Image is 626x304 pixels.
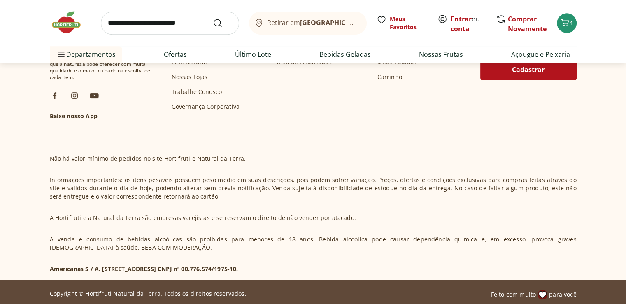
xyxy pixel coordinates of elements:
[50,235,577,252] p: A venda e consumo de bebidas alcoólicas são proibidas para menores de 18 anos. Bebida alcoólica p...
[377,73,402,81] a: Carrinho
[377,15,428,31] a: Meus Favoritos
[249,12,367,35] button: Retirar em[GEOGRAPHIC_DATA]/[GEOGRAPHIC_DATA]
[89,91,99,101] img: ytb
[419,49,463,59] a: Nossas Frutas
[319,49,371,59] a: Bebidas Geladas
[50,10,91,35] img: Hortifruti
[508,14,547,33] a: Comprar Novamente
[172,103,240,111] a: Governança Corporativa
[50,91,60,101] img: fb
[570,19,573,27] span: 1
[172,88,222,96] a: Trabalhe Conosco
[50,154,246,163] p: Não há valor mínimo de pedidos no site Hortifruti e Natural da Terra.
[549,290,576,299] span: para você
[491,290,536,299] span: Feito com muito
[451,14,496,33] a: Criar conta
[451,14,487,34] span: ou
[50,290,247,298] p: Copyright © Hortifruti Natural da Terra. Todos os direitos reservados.
[50,214,356,222] p: A Hortifruti e a Natural da Terra são empresas varejistas e se reservam o direito de não vender p...
[267,19,358,26] span: Retirar em
[557,13,577,33] button: Carrinho
[300,18,439,27] b: [GEOGRAPHIC_DATA]/[GEOGRAPHIC_DATA]
[172,73,208,81] a: Nossas Lojas
[451,14,472,23] a: Entrar
[512,66,545,73] span: Cadastrar
[213,18,233,28] button: Submit Search
[70,91,79,101] img: ig
[50,124,103,140] img: Google Play Icon
[56,44,66,64] button: Menu
[50,176,577,201] p: Informações importantes: os itens pesáveis possuem peso médio em suas descrições, pois podem sofr...
[164,49,187,59] a: Ofertas
[50,112,158,120] h3: Baixe nosso App
[511,49,570,59] a: Açougue e Peixaria
[56,44,116,64] span: Departamentos
[235,49,271,59] a: Último Lote
[50,265,238,273] p: Americanas S / A, [STREET_ADDRESS] CNPJ nº 00.776.574/1975-10.
[480,60,577,80] button: Cadastrar
[390,15,428,31] span: Meus Favoritos
[101,12,239,35] input: search
[105,124,158,140] img: App Store Icon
